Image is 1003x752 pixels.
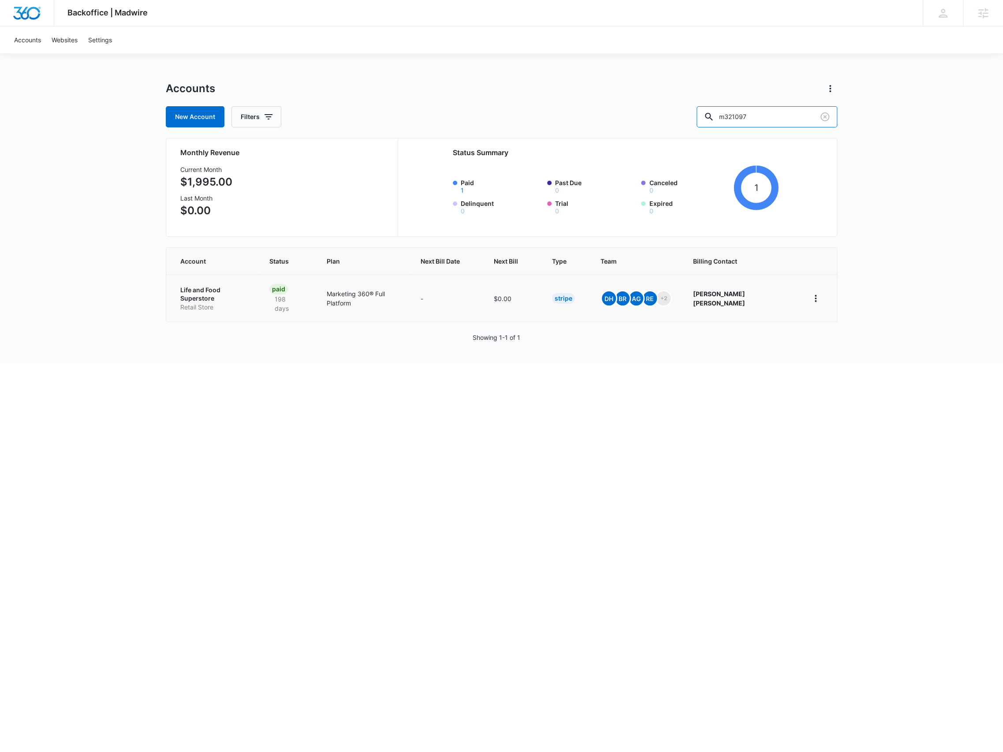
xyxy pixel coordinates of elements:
span: Next Bill [494,257,518,266]
span: AG [629,291,643,305]
div: Stripe [552,293,575,304]
strong: [PERSON_NAME] [PERSON_NAME] [693,290,745,307]
h3: Current Month [180,165,232,174]
p: Marketing 360® Full Platform [327,289,399,308]
label: Expired [649,199,730,214]
h3: Last Month [180,194,232,203]
tspan: 1 [754,182,758,193]
span: RE [643,291,657,305]
span: DH [602,291,616,305]
span: Account [180,257,235,266]
p: $1,995.00 [180,174,232,190]
p: $0.00 [180,203,232,219]
p: Life and Food Superstore [180,286,248,303]
input: Search [697,106,837,127]
a: Settings [83,26,117,53]
a: Life and Food SuperstoreRetail Store [180,286,248,312]
span: Status [269,257,293,266]
p: 198 days [269,294,306,313]
a: New Account [166,106,224,127]
button: Clear [818,110,832,124]
span: Backoffice | Madwire [67,8,148,17]
button: Paid [461,187,464,194]
label: Canceled [649,178,730,194]
span: +2 [656,291,671,305]
span: Team [600,257,659,266]
label: Trial [555,199,636,214]
span: Next Bill Date [421,257,460,266]
span: BR [615,291,630,305]
span: Type [552,257,567,266]
p: Showing 1-1 of 1 [473,333,520,342]
td: $0.00 [483,275,541,322]
button: Filters [231,106,281,127]
a: Websites [46,26,83,53]
span: Billing Contact [693,257,787,266]
a: Accounts [9,26,46,53]
label: Paid [461,178,542,194]
label: Delinquent [461,199,542,214]
h1: Accounts [166,82,215,95]
label: Past Due [555,178,636,194]
p: Retail Store [180,303,248,312]
button: Actions [823,82,837,96]
div: Paid [269,284,288,294]
h2: Monthly Revenue [180,147,387,158]
span: Plan [327,257,399,266]
button: home [809,291,823,305]
td: - [410,275,483,322]
h2: Status Summary [453,147,779,158]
